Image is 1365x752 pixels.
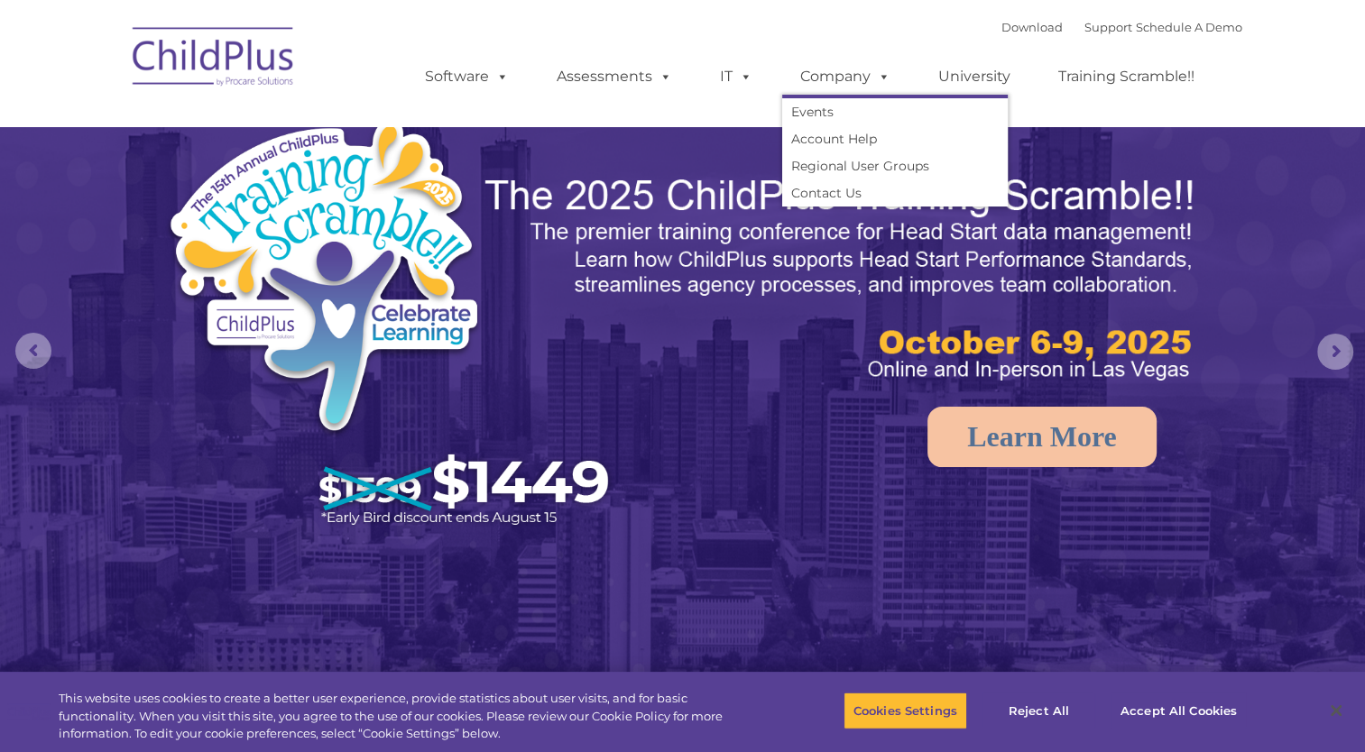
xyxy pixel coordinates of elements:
[920,59,1028,95] a: University
[782,152,1008,179] a: Regional User Groups
[1084,20,1132,34] a: Support
[927,407,1157,467] a: Learn More
[782,179,1008,206] a: Contact Us
[982,692,1095,729] button: Reject All
[1316,691,1356,730] button: Close
[702,59,770,95] a: IT
[782,59,908,95] a: Company
[1001,20,1063,34] a: Download
[59,690,751,743] div: This website uses cookies to create a better user experience, provide statistics about user visit...
[251,193,327,206] span: Phone number
[124,14,304,105] img: ChildPlus by Procare Solutions
[251,119,306,133] span: Last name
[1136,20,1242,34] a: Schedule A Demo
[782,98,1008,125] a: Events
[844,692,967,729] button: Cookies Settings
[782,125,1008,152] a: Account Help
[539,59,690,95] a: Assessments
[1111,692,1247,729] button: Accept All Cookies
[407,59,527,95] a: Software
[1001,20,1242,34] font: |
[1040,59,1213,95] a: Training Scramble!!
